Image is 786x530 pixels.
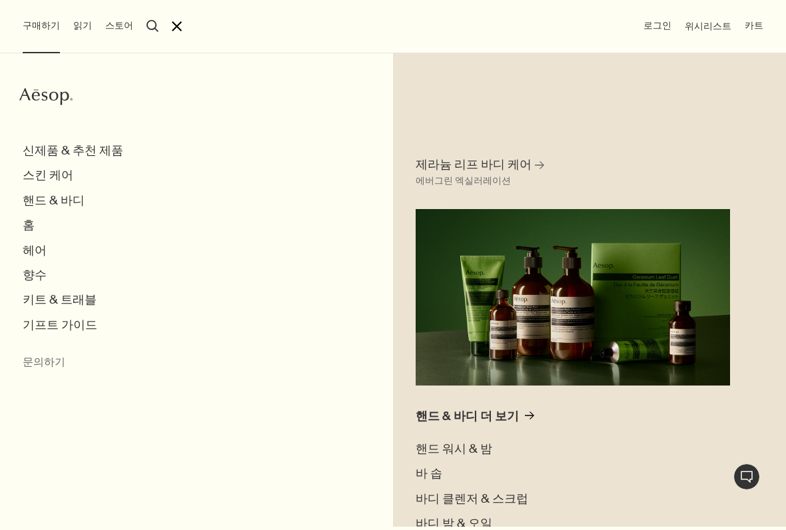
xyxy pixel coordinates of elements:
[412,153,733,386] a: 제라늄 리프 바디 케어 에버그린 엑실러레이션Full range of Geranium Leaf products displaying against a green background.
[23,168,73,183] button: 스킨 케어
[19,87,73,107] svg: Aesop
[416,491,528,507] a: 바디 클렌저 & 스크럽
[745,19,763,33] button: 카트
[19,87,73,110] a: Aesop
[23,318,97,333] button: 기프트 가이드
[23,218,35,233] button: 홈
[73,19,92,33] button: 읽기
[416,491,528,507] span: 바디 클렌저 & 스크럽
[416,466,442,481] a: 바 솝
[416,409,519,424] div: 핸드 & 바디 더 보기
[643,19,671,33] button: 로그인
[23,19,60,33] button: 구매하기
[23,268,47,283] button: 향수
[416,173,511,189] div: 에버그린 엑실러레이션
[147,20,159,32] button: 검색창 열기
[23,193,85,208] button: 핸드 & 바디
[416,156,532,173] span: 제라늄 리프 바디 케어
[416,409,534,431] a: 핸드 & 바디 더 보기
[685,20,731,32] span: 위시리스트
[105,19,133,33] button: 스토어
[23,356,65,370] button: 문의하기
[416,441,492,457] span: 핸드 워시 & 밤
[685,20,731,33] a: 위시리스트
[23,143,123,158] button: 신제품 & 추천 제품
[733,463,760,490] button: 1:1 채팅 상담
[416,441,492,457] a: 핸드 워시 & 밤
[172,21,182,31] button: 메뉴 닫기
[23,243,47,258] button: 헤어
[23,292,97,308] button: 키트 & 트래블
